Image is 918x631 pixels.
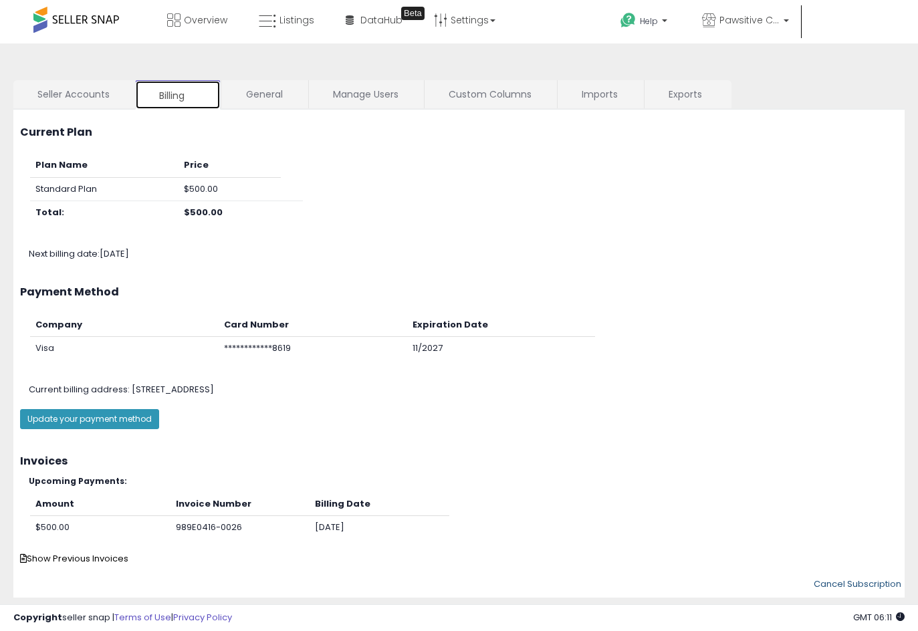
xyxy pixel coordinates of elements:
[170,493,310,516] th: Invoice Number
[279,13,314,27] span: Listings
[30,337,219,360] td: Visa
[35,206,64,219] b: Total:
[425,80,556,108] a: Custom Columns
[401,7,425,20] div: Tooltip anchor
[179,154,280,177] th: Price
[20,286,898,298] h3: Payment Method
[310,493,449,516] th: Billing Date
[645,80,730,108] a: Exports
[170,516,310,539] td: 989E0416-0026
[30,313,219,337] th: Company
[29,383,130,396] span: Current billing address:
[184,206,223,219] b: $500.00
[20,455,898,467] h3: Invoices
[30,154,179,177] th: Plan Name
[29,477,898,485] h5: Upcoming Payments:
[30,177,179,201] td: Standard Plan
[184,13,227,27] span: Overview
[719,13,780,27] span: Pawsitive Catitude CA
[360,13,403,27] span: DataHub
[13,80,134,108] a: Seller Accounts
[135,80,221,110] a: Billing
[640,15,658,27] span: Help
[853,611,905,624] span: 2025-09-17 06:11 GMT
[219,313,407,337] th: Card Number
[222,80,307,108] a: General
[13,612,232,624] div: seller snap | |
[309,80,423,108] a: Manage Users
[114,611,171,624] a: Terms of Use
[407,313,596,337] th: Expiration Date
[558,80,643,108] a: Imports
[20,552,128,565] span: Show Previous Invoices
[610,2,681,43] a: Help
[173,611,232,624] a: Privacy Policy
[407,337,596,360] td: 11/2027
[19,248,917,261] div: Next billing date: [DATE]
[310,516,449,539] td: [DATE]
[20,126,898,138] h3: Current Plan
[30,493,170,516] th: Amount
[20,409,159,429] button: Update your payment method
[19,384,917,396] div: [STREET_ADDRESS]
[620,12,637,29] i: Get Help
[179,177,280,201] td: $500.00
[814,578,901,590] a: Cancel Subscription
[13,611,62,624] strong: Copyright
[30,516,170,539] td: $500.00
